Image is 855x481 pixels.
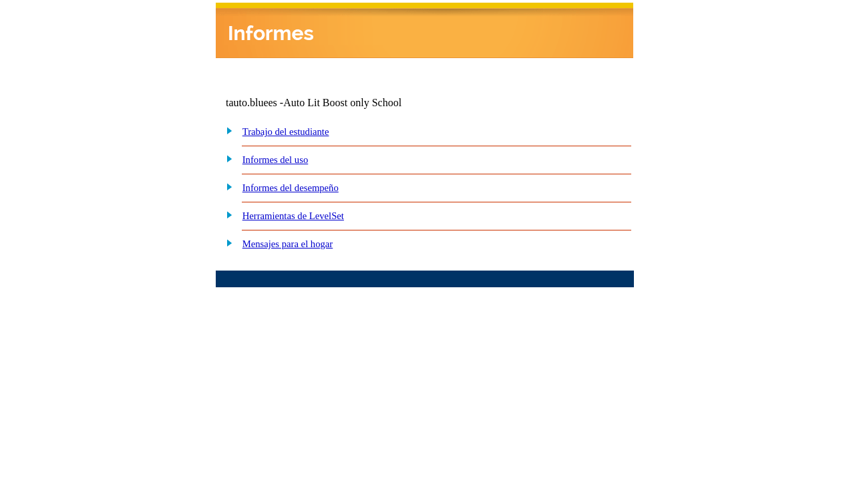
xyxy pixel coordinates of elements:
td: tauto.bluees - [226,97,472,109]
a: Mensajes para el hogar [242,238,333,249]
img: plus.gif [219,180,233,192]
a: Herramientas de LevelSet [242,210,344,221]
img: plus.gif [219,152,233,164]
img: header [216,3,633,58]
a: Informes del uso [242,154,309,165]
img: plus.gif [219,124,233,136]
a: Trabajo del estudiante [242,126,329,137]
img: plus.gif [219,208,233,220]
nobr: Auto Lit Boost only School [283,97,401,108]
img: plus.gif [219,236,233,249]
a: Informes del desempeño [242,182,339,193]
